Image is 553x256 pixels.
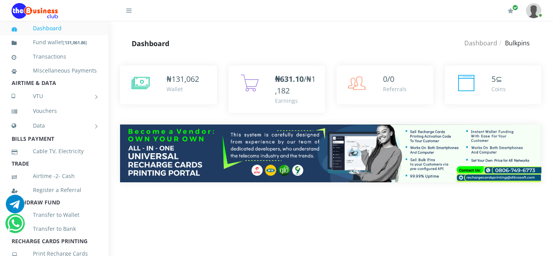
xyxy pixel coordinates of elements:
[12,48,97,66] a: Transactions
[12,62,97,80] a: Miscellaneous Payments
[132,39,169,48] strong: Dashboard
[12,86,97,106] a: VTU
[275,97,318,105] div: Earnings
[491,74,496,84] span: 5
[12,206,97,224] a: Transfer to Wallet
[12,102,97,120] a: Vouchers
[12,181,97,199] a: Register a Referral
[12,19,97,37] a: Dashboard
[12,220,97,238] a: Transfer to Bank
[6,201,24,213] a: Chat for support
[512,5,518,10] span: Renew/Upgrade Subscription
[12,33,97,52] a: Fund wallet[131,061.86]
[497,38,530,48] li: Bulkpins
[120,125,541,182] img: multitenant_rcp.png
[12,116,97,135] a: Data
[172,74,199,84] span: 131,062
[167,73,199,85] div: ₦
[12,167,97,185] a: Airtime -2- Cash
[12,142,97,160] a: Cable TV, Electricity
[12,3,58,19] img: Logo
[275,74,304,84] b: ₦631.10
[65,40,86,45] b: 131,061.86
[526,3,541,18] img: User
[464,39,497,47] a: Dashboard
[167,85,199,93] div: Wallet
[7,220,23,233] a: Chat for support
[337,66,433,104] a: 0/0 Referrals
[275,74,316,96] span: /₦1,182
[120,66,217,104] a: ₦131,062 Wallet
[63,40,87,45] small: [ ]
[383,85,407,93] div: Referrals
[228,66,325,113] a: ₦631.10/₦1,182 Earnings
[383,74,394,84] span: 0/0
[491,73,506,85] div: ⊆
[491,85,506,93] div: Coins
[508,8,513,14] i: Renew/Upgrade Subscription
